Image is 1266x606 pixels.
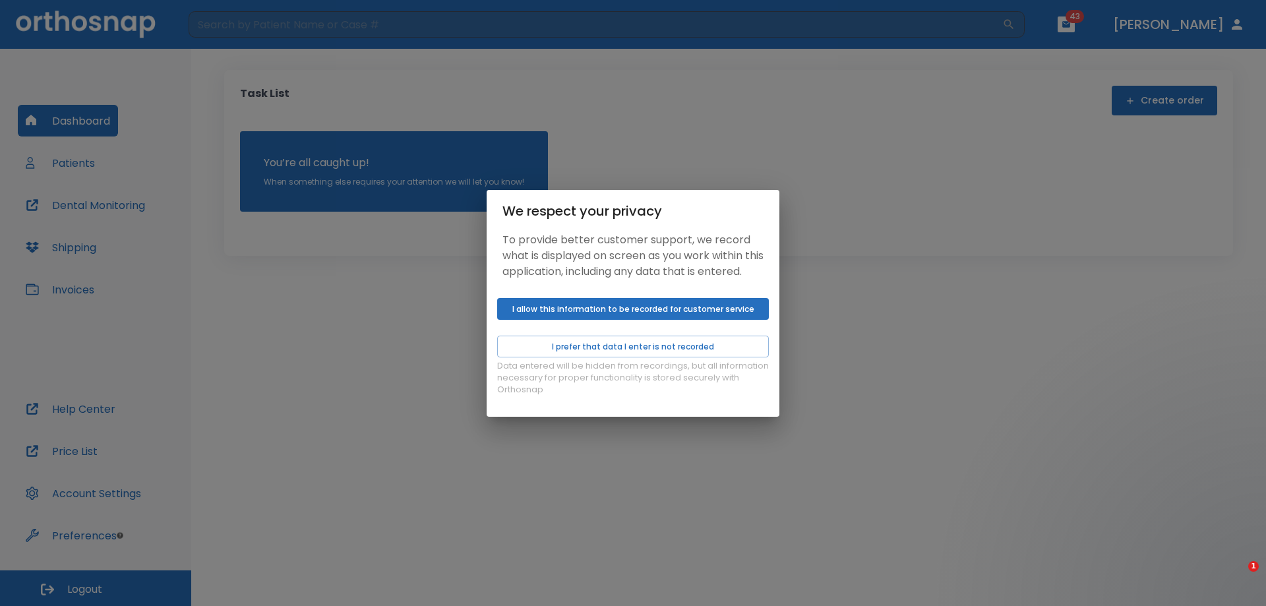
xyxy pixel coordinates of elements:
div: We respect your privacy [502,200,764,222]
button: I allow this information to be recorded for customer service [497,298,769,320]
span: 1 [1248,561,1259,572]
button: I prefer that data I enter is not recorded [497,336,769,357]
p: To provide better customer support, we record what is displayed on screen as you work within this... [502,232,764,280]
iframe: Intercom live chat [1221,561,1253,593]
p: Data entered will be hidden from recordings, but all information necessary for proper functionali... [497,360,769,396]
